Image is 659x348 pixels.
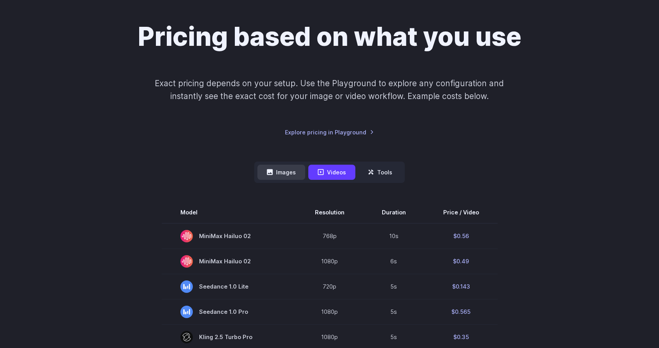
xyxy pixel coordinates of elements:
th: Model [162,202,296,223]
td: $0.565 [425,299,498,324]
td: 10s [363,223,425,249]
button: Tools [358,165,402,180]
span: MiniMax Hailuo 02 [180,230,278,242]
span: Kling 2.5 Turbo Pro [180,331,278,343]
td: 768p [296,223,363,249]
td: $0.56 [425,223,498,249]
span: Seedance 1.0 Lite [180,280,278,293]
h1: Pricing based on what you use [138,21,521,52]
th: Duration [363,202,425,223]
td: 6s [363,249,425,274]
td: 1080p [296,299,363,324]
button: Images [257,165,305,180]
td: 5s [363,299,425,324]
td: $0.143 [425,274,498,299]
td: 5s [363,274,425,299]
p: Exact pricing depends on your setup. Use the Playground to explore any configuration and instantl... [140,77,519,103]
a: Explore pricing in Playground [285,128,374,137]
th: Resolution [296,202,363,223]
td: $0.49 [425,249,498,274]
td: 1080p [296,249,363,274]
td: 720p [296,274,363,299]
span: MiniMax Hailuo 02 [180,255,278,268]
button: Videos [308,165,355,180]
span: Seedance 1.0 Pro [180,306,278,318]
th: Price / Video [425,202,498,223]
